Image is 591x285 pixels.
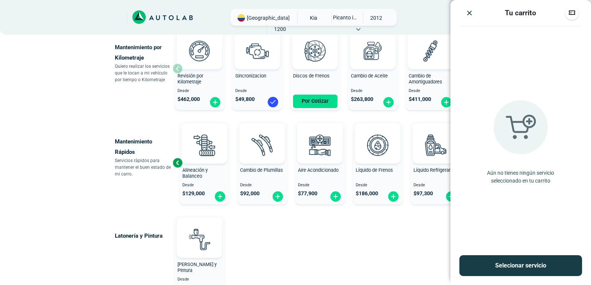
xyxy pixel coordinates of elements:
[298,190,317,197] span: $ 77,900
[332,12,358,23] span: PICANTO ION
[356,183,400,188] span: Desde
[414,34,447,67] img: amortiguadores-v3.svg
[440,96,452,108] img: fi_plus-circle2.svg
[188,129,221,161] img: alineacion_y_balanceo-v3.svg
[419,129,452,161] img: liquido_refrigerante-v3.svg
[240,167,283,173] span: Cambio de Plumillas
[247,14,290,22] span: [GEOGRAPHIC_DATA]
[353,121,403,204] button: Líquido de Frenos Desde $186,000
[238,14,245,22] img: Flag of COLOMBIA
[299,34,331,67] img: frenos2-v3.svg
[188,219,211,241] img: AD0BCuuxAAAAAElFTkSuQmCC
[177,96,200,102] span: $ 462,000
[459,255,582,276] button: Selecionar servicio
[330,191,342,202] img: fi_plus-circle2.svg
[193,125,216,147] img: AD0BCuuxAAAAAElFTkSuQmCC
[361,129,394,161] img: liquido_frenos-v3.svg
[298,167,339,173] span: Aire Acondicionado
[290,27,340,110] button: Discos de Frenos Por Cotizar
[235,73,266,79] span: Sincronizacion
[182,167,208,179] span: Alineación y Balanceo
[235,89,280,94] span: Desde
[115,231,173,241] p: Latonería y Pintura
[409,96,431,102] span: $ 411,000
[568,9,576,16] img: Descuentos code image
[356,190,378,197] span: $ 186,000
[445,191,457,202] img: fi_plus-circle2.svg
[115,63,173,83] p: Quiero realizar los servicios que le tocan a mi vehículo por tiempo o Kilometraje
[172,157,183,168] div: Previous slide
[237,121,287,204] button: Cambio de Plumillas Desde $92,000
[309,125,331,147] img: AD0BCuuxAAAAAElFTkSuQmCC
[356,167,393,173] span: Líquido de Frenos
[182,183,227,188] span: Desde
[177,73,203,85] span: Revisión por Kilometraje
[267,23,293,35] span: 1200
[295,121,345,204] button: Aire Acondicionado Desde $77,900
[115,157,173,177] p: Servicios rápidos para mantener el buen estado de mi carro.
[351,96,373,102] span: $ 263,800
[406,27,456,110] button: Cambio de Amortiguadores Desde $411,000
[293,73,330,79] span: Discos de Frenos
[304,129,336,161] img: aire_acondicionado-v3.svg
[246,129,279,161] img: plumillas-v3.svg
[351,89,395,94] span: Desde
[505,9,536,17] h3: Tu carrito
[301,12,327,23] span: KIA
[409,89,453,94] span: Desde
[383,96,394,108] img: fi_plus-circle2.svg
[177,277,222,282] span: Desde
[466,9,473,17] img: close icon
[214,191,226,202] img: fi_plus-circle2.svg
[387,191,399,202] img: fi_plus-circle2.svg
[183,34,216,67] img: revision_por_kilometraje-v3.svg
[356,34,389,67] img: cambio_de_aceite-v3.svg
[182,190,205,197] span: $ 129,000
[232,27,283,110] button: Sincronizacion Desde $49,800
[177,262,217,273] span: [PERSON_NAME] y Pintura
[348,27,398,110] button: Cambio de Aceite Desde $263,800
[235,96,255,102] span: $ 49,800
[241,34,274,67] img: sincronizacion-v3.svg
[409,73,442,85] span: Cambio de Amortiguadores
[351,73,388,79] span: Cambio de Aceite
[115,136,173,157] p: Mantenimiento Rápidos
[177,89,222,94] span: Desde
[367,125,389,147] img: AD0BCuuxAAAAAElFTkSuQmCC
[414,167,456,173] span: Líquido Refrigerante
[424,125,447,147] img: AD0BCuuxAAAAAElFTkSuQmCC
[240,183,285,188] span: Desde
[363,12,390,23] span: 2012
[293,95,337,108] button: Por Cotizar
[298,183,342,188] span: Desde
[494,100,548,154] img: carrito vacio
[272,191,284,202] img: fi_plus-circle2.svg
[414,183,458,188] span: Desde
[183,223,216,256] img: latoneria_y_pintura-v3.svg
[466,9,473,17] button: Close
[179,121,230,204] button: Alineación y Balanceo Desde $129,000
[175,27,225,110] button: Revisión por Kilometraje Desde $462,000
[209,96,221,108] img: fi_plus-circle2.svg
[251,125,273,147] img: AD0BCuuxAAAAAElFTkSuQmCC
[411,121,461,204] button: Líquido Refrigerante Desde $97,300
[240,190,260,197] span: $ 92,000
[414,190,433,197] span: $ 97,300
[267,96,279,108] img: blue-check.svg
[484,169,557,185] p: Aún no tienes ningún servicio seleccionado en tu carrito
[115,42,173,63] p: Mantenimiento por Kilometraje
